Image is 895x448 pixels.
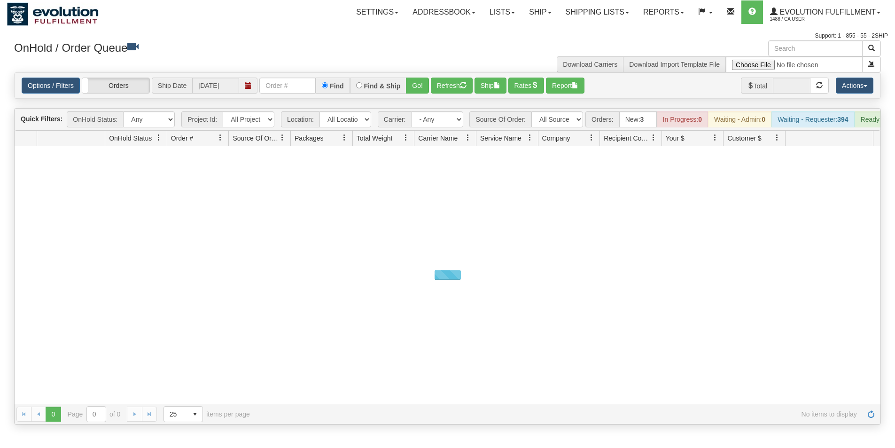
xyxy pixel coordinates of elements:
[349,0,405,24] a: Settings
[778,8,876,16] span: Evolution Fulfillment
[646,130,662,146] a: Recipient Country filter column settings
[836,78,873,94] button: Actions
[629,61,720,68] a: Download Import Template File
[483,0,522,24] a: Lists
[480,134,521,143] span: Service Name
[406,78,429,94] button: Go!
[212,130,228,146] a: Order # filter column settings
[68,406,121,422] span: Page of 0
[666,134,685,143] span: Your $
[295,134,323,143] span: Packages
[604,134,650,143] span: Recipient Country
[727,134,761,143] span: Customer $
[584,130,599,146] a: Company filter column settings
[864,407,879,422] a: Refresh
[398,130,414,146] a: Total Weight filter column settings
[460,130,476,146] a: Carrier Name filter column settings
[542,134,570,143] span: Company
[364,83,401,89] label: Find & Ship
[274,130,290,146] a: Source Of Order filter column settings
[7,32,888,40] div: Support: 1 - 855 - 55 - 2SHIP
[171,134,193,143] span: Order #
[763,0,887,24] a: Evolution Fulfillment 1488 / CA User
[21,114,62,124] label: Quick Filters:
[152,78,192,94] span: Ship Date
[741,78,773,94] span: Total
[475,78,506,94] button: Ship
[619,111,657,127] div: New:
[769,130,785,146] a: Customer $ filter column settings
[378,111,412,127] span: Carrier:
[357,134,393,143] span: Total Weight
[67,111,123,127] span: OnHold Status:
[762,116,765,123] strong: 0
[233,134,279,143] span: Source Of Order
[163,406,250,422] span: items per page
[22,78,80,94] a: Options / Filters
[707,130,723,146] a: Your $ filter column settings
[508,78,545,94] button: Rates
[281,111,319,127] span: Location:
[109,134,152,143] span: OnHold Status
[657,111,708,127] div: In Progress:
[771,111,854,127] div: Waiting - Requester:
[585,111,619,127] span: Orders:
[522,0,558,24] a: Ship
[259,78,316,94] input: Order #
[263,410,857,418] span: No items to display
[330,83,344,89] label: Find
[563,61,617,68] a: Download Carriers
[522,130,538,146] a: Service Name filter column settings
[181,111,223,127] span: Project Id:
[82,78,149,93] label: Orders
[640,116,644,123] strong: 3
[431,78,473,94] button: Refresh
[873,176,894,272] iframe: chat widget
[163,406,203,422] span: Page sizes drop down
[636,0,691,24] a: Reports
[770,15,841,24] span: 1488 / CA User
[418,134,458,143] span: Carrier Name
[15,109,880,131] div: grid toolbar
[726,56,863,72] input: Import
[698,116,702,123] strong: 0
[170,409,182,419] span: 25
[14,40,441,54] h3: OnHold / Order Queue
[559,0,636,24] a: Shipping lists
[46,407,61,422] span: Page 0
[187,407,202,422] span: select
[7,2,99,26] img: logo1488.jpg
[405,0,483,24] a: Addressbook
[546,78,584,94] button: Report
[708,111,771,127] div: Waiting - Admin:
[469,111,531,127] span: Source Of Order:
[837,116,848,123] strong: 394
[151,130,167,146] a: OnHold Status filter column settings
[768,40,863,56] input: Search
[862,40,881,56] button: Search
[336,130,352,146] a: Packages filter column settings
